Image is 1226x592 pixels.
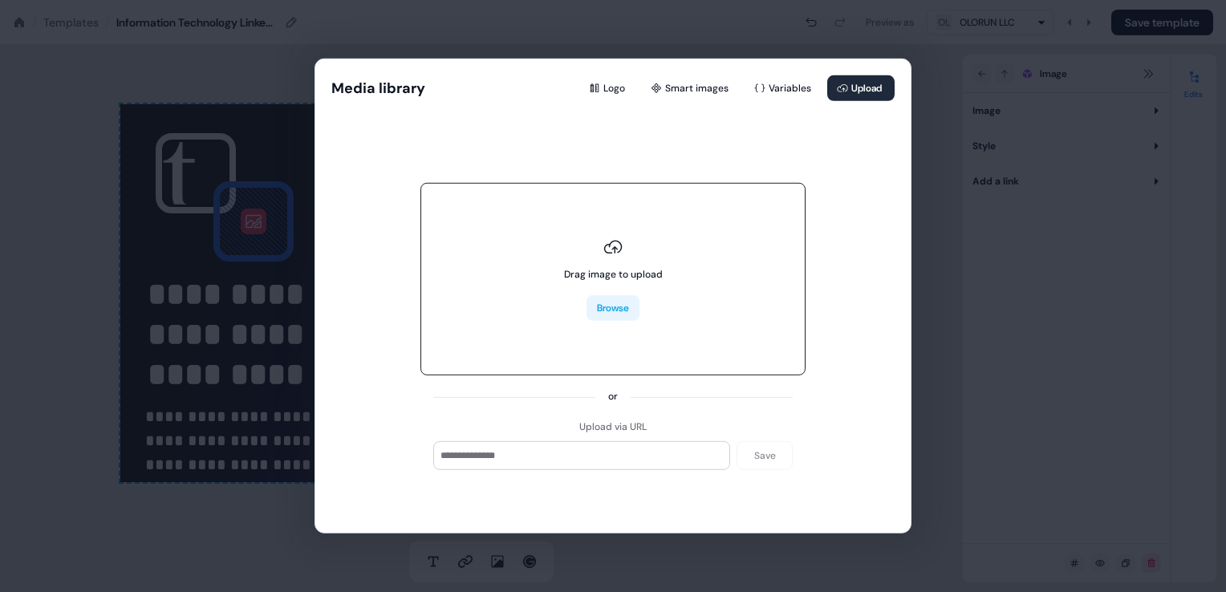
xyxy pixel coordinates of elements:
[564,266,663,282] div: Drag image to upload
[745,75,824,101] button: Variables
[579,75,638,101] button: Logo
[587,295,639,321] button: Browse
[827,75,895,101] button: Upload
[641,75,741,101] button: Smart images
[608,388,618,404] div: or
[331,79,425,98] button: Media library
[579,419,647,435] div: Upload via URL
